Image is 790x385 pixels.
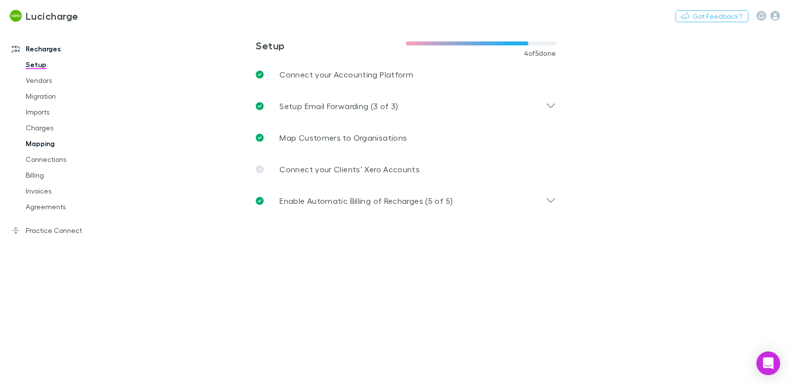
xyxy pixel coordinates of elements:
[16,73,123,88] a: Vendors
[279,132,407,144] p: Map Customers to Organisations
[256,39,406,51] h3: Setup
[16,136,123,152] a: Mapping
[248,154,564,185] a: Connect your Clients’ Xero Accounts
[16,183,123,199] a: Invoices
[26,10,79,22] h3: Lucicharge
[16,152,123,167] a: Connections
[4,4,84,28] a: Lucicharge
[248,59,564,90] a: Connect your Accounting Platform
[16,57,123,73] a: Setup
[756,351,780,375] div: Open Intercom Messenger
[279,195,453,207] p: Enable Automatic Billing of Recharges (5 of 5)
[279,69,413,80] p: Connect your Accounting Platform
[2,41,123,57] a: Recharges
[248,122,564,154] a: Map Customers to Organisations
[675,10,749,22] button: Got Feedback?
[248,90,564,122] div: Setup Email Forwarding (3 of 3)
[279,100,398,112] p: Setup Email Forwarding (3 of 3)
[524,49,556,57] span: 4 of 5 done
[16,120,123,136] a: Charges
[2,223,123,238] a: Practice Connect
[10,10,22,22] img: Lucicharge's Logo
[16,104,123,120] a: Imports
[16,167,123,183] a: Billing
[16,88,123,104] a: Migration
[248,185,564,217] div: Enable Automatic Billing of Recharges (5 of 5)
[279,163,420,175] p: Connect your Clients’ Xero Accounts
[16,199,123,215] a: Agreements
